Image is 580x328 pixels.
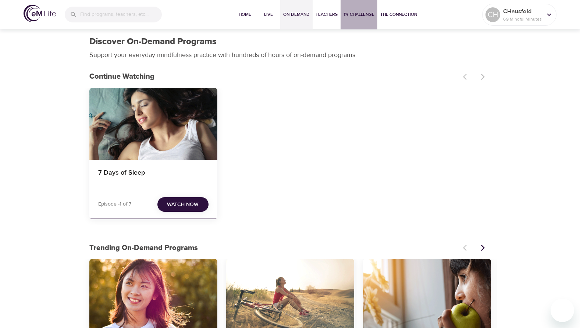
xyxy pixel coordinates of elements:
input: Find programs, teachers, etc... [80,7,162,22]
h4: 7 Days of Sleep [98,169,209,186]
span: Watch Now [167,200,199,209]
h3: Continue Watching [89,72,459,81]
button: Watch Now [157,197,209,212]
p: Episode -1 of 7 [98,200,131,208]
span: 1% Challenge [344,11,374,18]
span: Home [236,11,254,18]
p: CHausfeld [503,7,542,16]
span: The Connection [380,11,417,18]
iframe: Button to launch messaging window [551,299,574,322]
span: On-Demand [283,11,310,18]
p: Support your everyday mindfulness practice with hundreds of hours of on-demand programs. [89,50,365,60]
span: Teachers [316,11,338,18]
h1: Discover On-Demand Programs [89,36,217,47]
button: 7 Days of Sleep [89,88,217,160]
img: logo [24,5,56,22]
p: Trending On-Demand Programs [89,242,459,253]
button: Next items [475,240,491,256]
span: Live [260,11,277,18]
div: CH [485,7,500,22]
p: 69 Mindful Minutes [503,16,542,22]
